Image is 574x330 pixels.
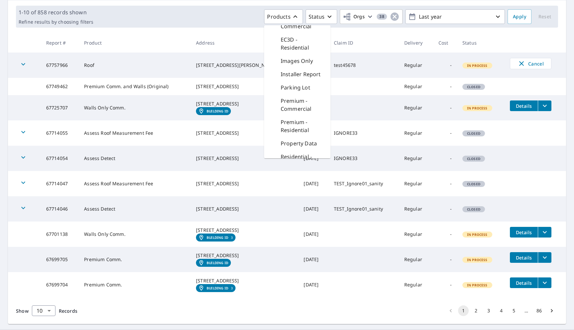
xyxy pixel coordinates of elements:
[281,139,317,147] p: Property Data
[41,95,79,120] td: 67725707
[281,36,325,52] p: EC3D - Residential
[298,171,329,196] td: [DATE]
[79,247,191,272] td: Premium Comm.
[264,150,331,171] div: Residential - Walls Only
[508,9,531,24] button: Apply
[433,222,457,247] td: -
[41,272,79,297] td: 67699704
[405,9,505,24] button: Last year
[264,68,331,81] div: Installer Report
[463,283,492,287] span: In Process
[79,95,191,120] td: Walls Only Comm.
[264,81,331,94] div: Parking Lot
[399,247,433,272] td: Regular
[41,120,79,146] td: 67714055
[191,33,298,53] th: Address
[264,94,331,115] div: Premium - Commercial
[433,146,457,171] td: -
[538,227,551,238] button: filesDropdownBtn-67701138
[41,222,79,247] td: 67701138
[196,206,293,212] div: [STREET_ADDRESS]
[79,33,191,53] th: Product
[196,83,293,90] div: [STREET_ADDRESS]
[517,60,544,68] span: Cancel
[433,171,457,196] td: -
[281,57,313,65] p: Images Only
[32,301,55,320] div: 10
[196,284,236,292] a: Building ID3
[433,196,457,222] td: -
[463,232,492,237] span: In Process
[264,54,331,68] div: Images Only
[463,63,492,68] span: In Process
[538,277,551,288] button: filesDropdownBtn-67699704
[306,9,337,24] button: Status
[196,62,293,69] div: [STREET_ADDRESS][PERSON_NAME]
[399,196,433,222] td: Regular
[463,182,484,186] span: Closed
[471,305,481,316] button: Go to page 2
[463,257,492,262] span: In Process
[207,261,228,265] em: Building ID
[463,84,484,89] span: Closed
[32,305,55,316] div: Show 10 records
[546,305,557,316] button: Go to next page
[329,120,399,146] td: IGNORE33
[509,305,519,316] button: Go to page 5
[433,272,457,297] td: -
[196,100,293,107] div: [STREET_ADDRESS]
[399,146,433,171] td: Regular
[377,14,387,19] span: 38
[79,146,191,171] td: Assess Detect
[16,308,29,314] span: Show
[207,236,228,240] em: Building ID
[267,13,290,21] p: Products
[264,33,331,54] div: EC3D - Residential
[514,103,534,109] span: Details
[264,137,331,150] div: Property Data
[399,120,433,146] td: Regular
[79,171,191,196] td: Assess Roof Measurement Fee
[399,53,433,78] td: Regular
[79,53,191,78] td: Roof
[281,70,321,78] p: Installer Report
[538,252,551,263] button: filesDropdownBtn-67699705
[510,100,538,111] button: detailsBtn-67725707
[281,83,310,91] p: Parking Lot
[458,305,469,316] button: page 1
[457,33,505,53] th: Status
[399,33,433,53] th: Delivery
[196,252,293,259] div: [STREET_ADDRESS]
[444,305,558,316] nav: pagination navigation
[513,13,526,21] span: Apply
[59,308,77,314] span: Records
[433,78,457,95] td: -
[399,222,433,247] td: Regular
[196,130,293,136] div: [STREET_ADDRESS]
[399,272,433,297] td: Regular
[433,33,457,53] th: Cost
[196,227,293,234] div: [STREET_ADDRESS]
[19,8,93,16] p: 1-10 of 858 records shown
[510,252,538,263] button: detailsBtn-67699705
[496,305,507,316] button: Go to page 4
[41,247,79,272] td: 67699705
[196,277,293,284] div: [STREET_ADDRESS]
[298,272,329,297] td: [DATE]
[329,53,399,78] td: test45678
[79,120,191,146] td: Assess Roof Measurement Fee
[281,118,325,134] p: Premium - Residential
[298,196,329,222] td: [DATE]
[196,234,236,242] a: Building ID3
[463,156,484,161] span: Closed
[538,100,551,111] button: filesDropdownBtn-67725707
[41,171,79,196] td: 67714047
[329,33,399,53] th: Claim ID
[399,171,433,196] td: Regular
[79,196,191,222] td: Assess Detect
[534,305,544,316] button: Go to page 86
[433,95,457,120] td: -
[329,171,399,196] td: TEST_Ignore01_sanity
[340,9,403,24] button: Orgs38
[41,78,79,95] td: 67749462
